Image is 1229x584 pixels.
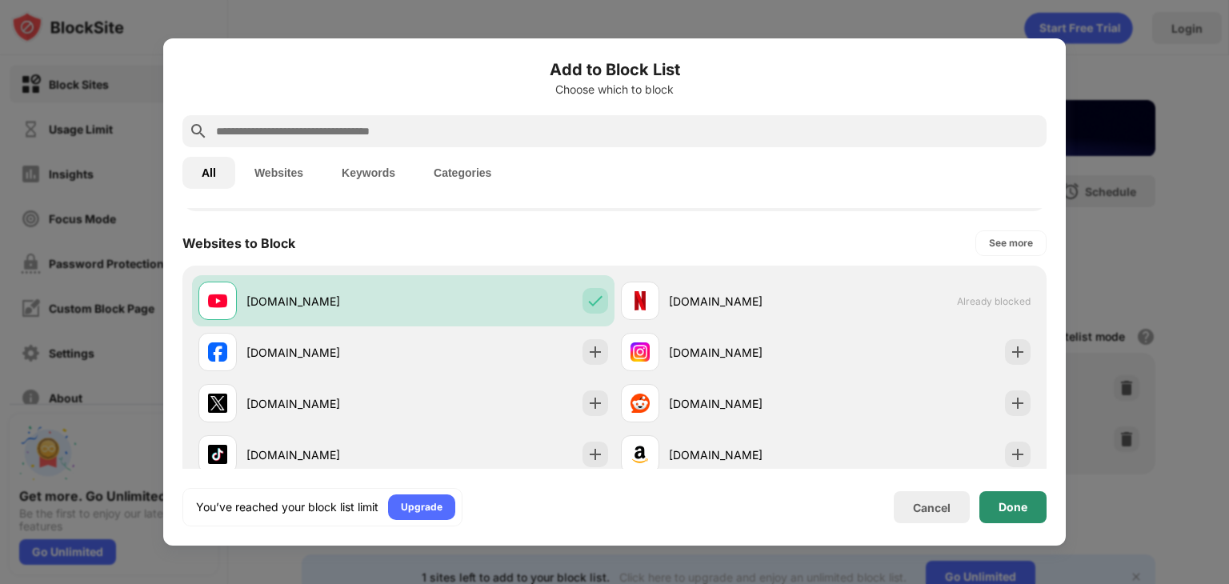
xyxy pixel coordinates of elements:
[208,394,227,413] img: favicons
[235,157,322,189] button: Websites
[669,344,826,361] div: [DOMAIN_NAME]
[999,501,1027,514] div: Done
[246,395,403,412] div: [DOMAIN_NAME]
[246,446,403,463] div: [DOMAIN_NAME]
[631,445,650,464] img: favicons
[182,235,295,251] div: Websites to Block
[208,291,227,310] img: favicons
[322,157,414,189] button: Keywords
[182,58,1047,82] h6: Add to Block List
[631,291,650,310] img: favicons
[182,83,1047,96] div: Choose which to block
[669,446,826,463] div: [DOMAIN_NAME]
[196,499,378,515] div: You’ve reached your block list limit
[182,157,235,189] button: All
[246,293,403,310] div: [DOMAIN_NAME]
[208,445,227,464] img: favicons
[669,293,826,310] div: [DOMAIN_NAME]
[989,235,1033,251] div: See more
[913,501,951,514] div: Cancel
[189,122,208,141] img: search.svg
[246,344,403,361] div: [DOMAIN_NAME]
[414,157,510,189] button: Categories
[957,295,1031,307] span: Already blocked
[401,499,442,515] div: Upgrade
[631,394,650,413] img: favicons
[669,395,826,412] div: [DOMAIN_NAME]
[631,342,650,362] img: favicons
[208,342,227,362] img: favicons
